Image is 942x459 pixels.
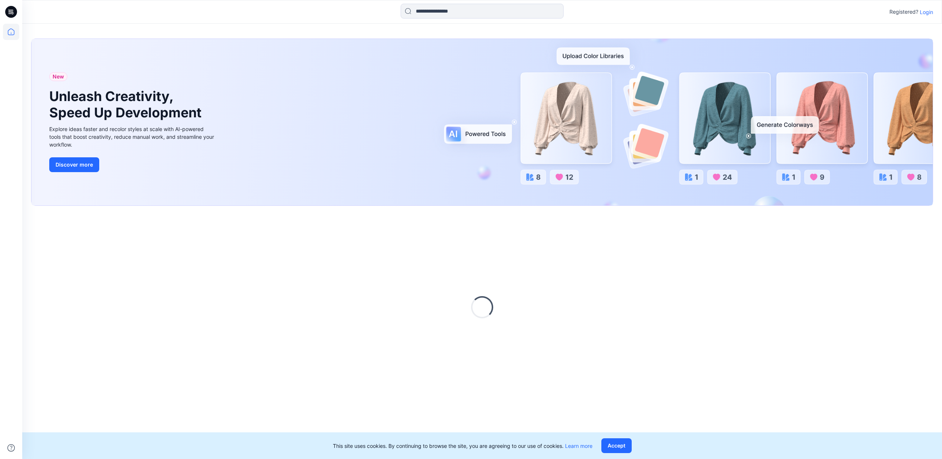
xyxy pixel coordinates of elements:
[49,88,205,120] h1: Unleash Creativity, Speed Up Development
[565,443,592,449] a: Learn more
[333,442,592,450] p: This site uses cookies. By continuing to browse the site, you are agreeing to our use of cookies.
[601,438,632,453] button: Accept
[49,125,216,148] div: Explore ideas faster and recolor styles at scale with AI-powered tools that boost creativity, red...
[53,72,64,81] span: New
[920,8,933,16] p: Login
[49,157,99,172] button: Discover more
[889,7,918,16] p: Registered?
[49,157,216,172] a: Discover more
